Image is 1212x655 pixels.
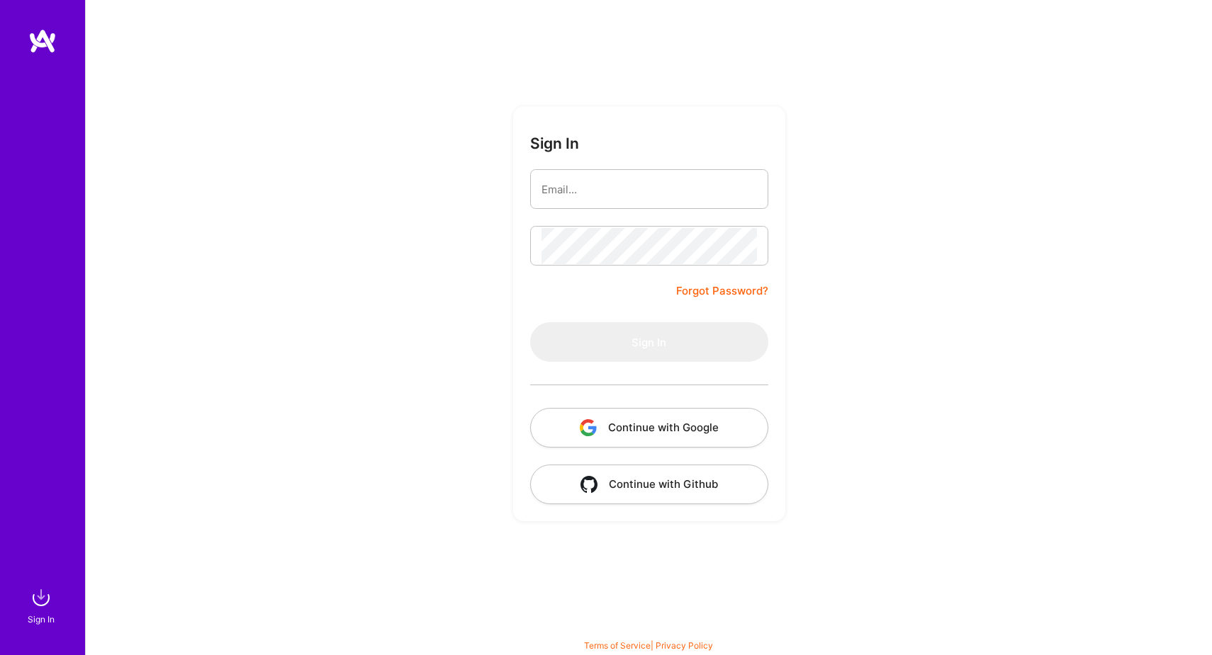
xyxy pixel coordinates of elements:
[656,640,713,651] a: Privacy Policy
[530,408,768,448] button: Continue with Google
[580,419,597,436] img: icon
[530,135,579,152] h3: Sign In
[530,465,768,504] button: Continue with Github
[580,476,597,493] img: icon
[676,283,768,300] a: Forgot Password?
[28,612,55,627] div: Sign In
[530,322,768,362] button: Sign In
[30,583,55,627] a: sign inSign In
[584,640,651,651] a: Terms of Service
[542,171,757,207] input: Email...
[28,28,57,54] img: logo
[85,613,1212,648] div: © 2025 ATeams Inc., All rights reserved.
[584,640,713,651] span: |
[27,583,55,612] img: sign in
